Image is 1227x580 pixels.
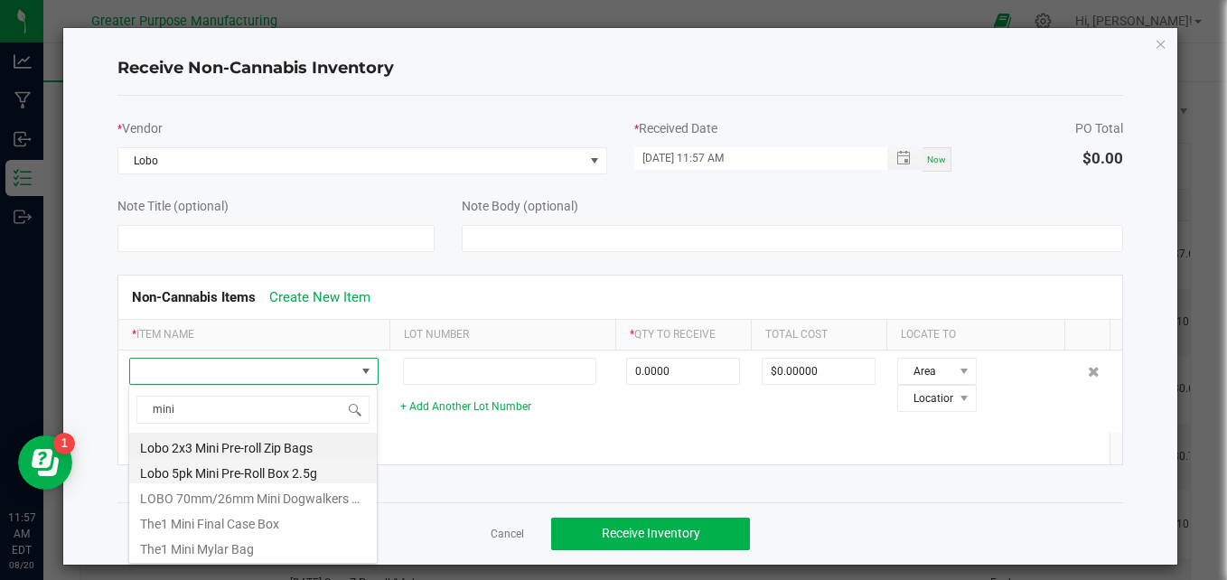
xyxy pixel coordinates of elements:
div: Note Body (optional) [462,197,1123,216]
h4: Receive Non-Cannabis Inventory [117,57,1124,80]
input: MM/dd/yyyy HH:MM a [634,147,868,170]
span: Toggle popup [887,147,923,170]
span: Receive Inventory [602,526,700,540]
iframe: Resource center unread badge [53,433,75,454]
span: $0.00 [1082,149,1123,167]
th: Lot Number [389,320,615,351]
div: Received Date [634,119,951,138]
span: Location [898,386,953,411]
button: Receive Inventory [551,518,750,550]
div: PO Total [1075,119,1123,138]
a: + Add Another Lot Number [400,400,531,413]
div: Note Title (optional) [117,197,435,216]
th: Qty to Receive [615,320,751,351]
div: Vendor [117,119,607,138]
span: Now [927,154,946,164]
a: Cancel [491,527,524,542]
span: Lobo [118,148,584,173]
a: Create New Item [269,289,370,305]
iframe: Resource center [18,435,72,490]
span: Area [898,359,953,384]
span: Non-Cannabis Items [132,289,256,305]
th: Item Name [118,320,389,351]
th: Locate To [886,320,1065,351]
button: Close [1155,33,1167,54]
th: Total Cost [751,320,886,351]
